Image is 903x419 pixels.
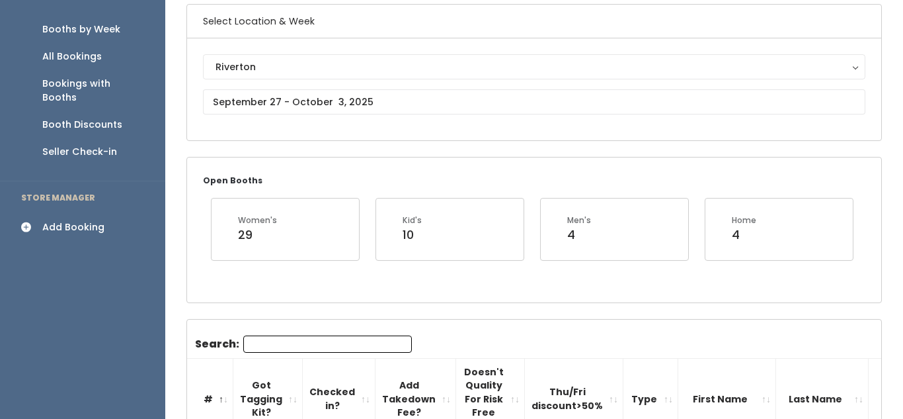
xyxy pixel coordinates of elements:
[403,214,422,226] div: Kid's
[732,226,756,244] div: 4
[42,118,122,132] div: Booth Discounts
[567,226,591,244] div: 4
[567,214,591,226] div: Men's
[195,336,412,353] label: Search:
[203,175,262,186] small: Open Booths
[238,226,277,244] div: 29
[42,50,102,64] div: All Bookings
[403,226,422,244] div: 10
[203,54,865,79] button: Riverton
[243,336,412,353] input: Search:
[42,145,117,159] div: Seller Check-in
[238,214,277,226] div: Women's
[42,77,144,105] div: Bookings with Booths
[732,214,756,226] div: Home
[42,220,104,234] div: Add Booking
[216,60,853,74] div: Riverton
[203,89,865,115] input: September 27 - October 3, 2025
[187,5,881,38] h6: Select Location & Week
[42,23,120,36] div: Booths by Week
